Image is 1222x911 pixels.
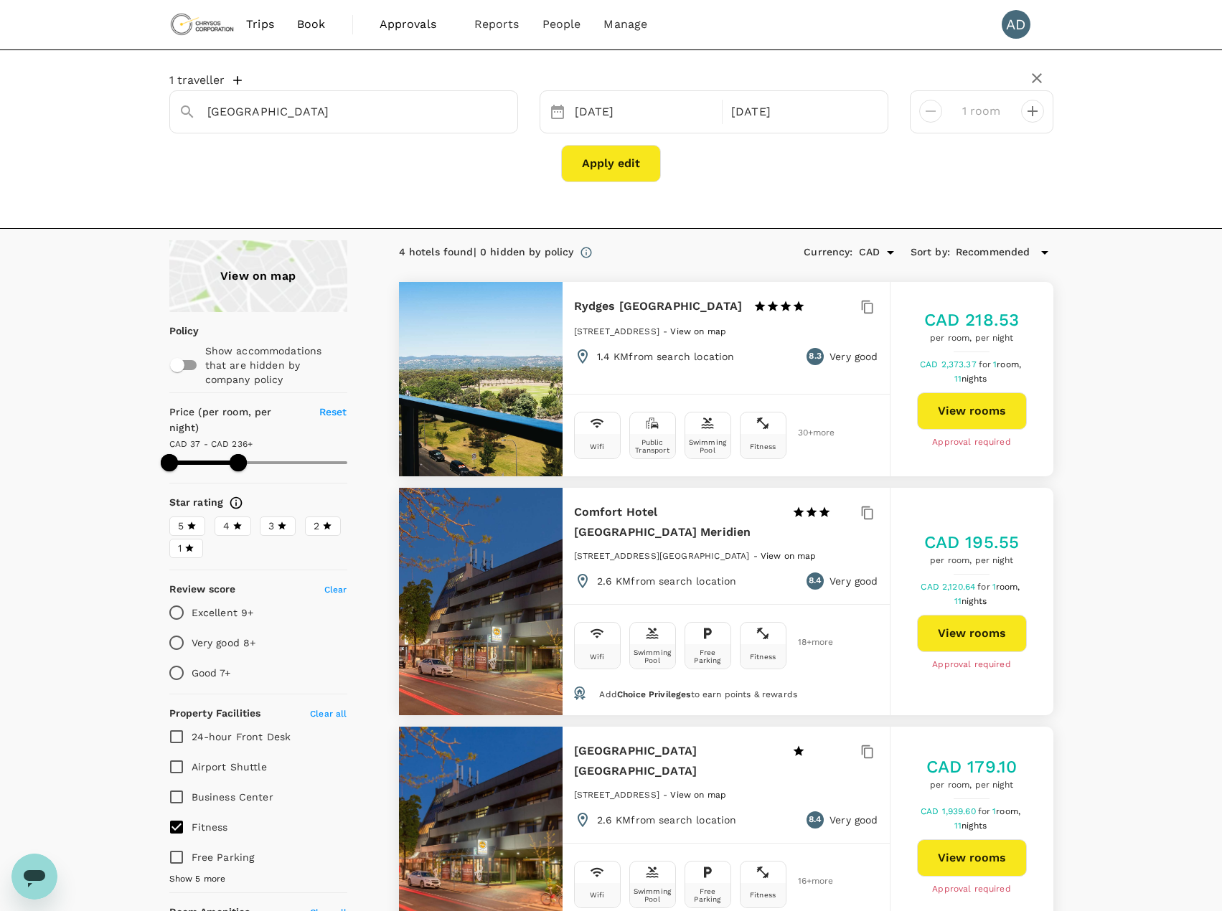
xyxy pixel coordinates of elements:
span: CAD 2,373.37 [920,359,979,369]
span: Free Parking [192,851,255,863]
p: 1.4 KM from search location [597,349,735,364]
button: decrease [1021,100,1044,123]
h5: CAD 179.10 [926,755,1017,778]
h6: Sort by : [911,245,950,260]
span: Approvals [380,16,451,33]
svg: Star ratings are awarded to properties to represent the quality of services, facilities, and amen... [229,496,243,510]
p: Very good 8+ [192,636,256,650]
a: View on map [761,549,817,561]
h6: Price (per room, per night) [169,405,303,436]
span: per room, per night [924,554,1020,568]
button: View rooms [917,392,1027,430]
a: View on map [670,788,726,800]
span: [STREET_ADDRESS][GEOGRAPHIC_DATA] [574,551,750,561]
input: Add rooms [954,100,1010,123]
span: Recommended [956,245,1030,260]
span: View on map [670,326,726,336]
span: Choice Privileges [617,689,691,699]
span: 2 [314,519,319,534]
div: Swimming Pool [688,438,728,454]
span: [STREET_ADDRESS] [574,326,659,336]
button: Open [507,110,510,113]
span: Clear all [310,709,347,719]
span: Approval required [932,882,1011,897]
span: Clear [324,585,347,595]
h6: Star rating [169,495,224,511]
span: 4 [223,519,230,534]
button: View rooms [917,615,1027,652]
span: 1 [992,806,1023,816]
div: [DATE] [725,98,876,126]
div: Swimming Pool [633,887,672,903]
div: Free Parking [688,887,728,903]
div: Wifi [590,443,605,450]
span: Business Center [192,791,273,803]
img: Chrysos Corporation [169,9,235,40]
span: 11 [954,821,989,831]
span: for [979,359,993,369]
p: Show accommodations that are hidden by company policy [205,344,346,387]
span: [STREET_ADDRESS] [574,790,659,800]
div: Wifi [590,891,605,899]
input: Search cities, hotels, work locations [207,100,469,123]
div: AD [1002,10,1030,39]
span: Trips [246,16,274,33]
span: Airport Shuttle [192,761,267,773]
div: Wifi [590,653,605,661]
span: - [753,551,761,561]
div: Free Parking [688,648,728,664]
h6: Currency : [804,245,852,260]
p: Policy [169,324,179,338]
span: per room, per night [926,778,1017,793]
span: Show 5 more [169,872,226,887]
span: 18 + more [798,638,819,647]
h6: Property Facilities [169,706,261,722]
h5: CAD 218.53 [924,308,1020,331]
span: room, [996,582,1020,592]
span: 1 [993,359,1023,369]
button: 1 traveller [169,73,242,88]
div: [DATE] [569,98,720,126]
span: CAD 2,120.64 [921,582,977,592]
p: 2.6 KM from search location [597,813,737,827]
span: 24-hour Front Desk [192,731,291,742]
div: Fitness [750,443,776,450]
span: People [542,16,581,33]
button: Apply edit [561,145,661,182]
span: per room, per night [924,331,1020,346]
span: - [663,326,670,336]
span: Reports [474,16,520,33]
span: 3 [268,519,274,534]
button: View rooms [917,839,1027,877]
span: nights [962,374,987,384]
span: 8.3 [809,349,821,364]
span: for [977,582,992,592]
span: Add to earn points & rewards [599,689,797,699]
span: Approval required [932,435,1011,450]
span: Fitness [192,821,228,833]
p: Very good [829,574,878,588]
h6: Review score [169,582,236,598]
h5: CAD 195.55 [924,531,1020,554]
iframe: Button to launch messaging window [11,854,57,900]
h6: [GEOGRAPHIC_DATA] [GEOGRAPHIC_DATA] [574,741,781,781]
a: View on map [169,240,347,312]
div: 4 hotels found | 0 hidden by policy [399,245,574,260]
span: 1 [992,582,1023,592]
h6: Rydges [GEOGRAPHIC_DATA] [574,296,743,316]
span: 30 + more [798,428,819,438]
div: Public Transport [633,438,672,454]
a: View on map [670,325,726,336]
span: nights [962,821,987,831]
span: CAD 37 - CAD 236+ [169,439,253,449]
div: Swimming Pool [633,648,672,664]
p: Good 7+ [192,666,231,680]
span: 8.4 [809,813,822,827]
span: Book [297,16,326,33]
span: 1 [178,541,182,556]
span: 16 + more [798,877,819,886]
